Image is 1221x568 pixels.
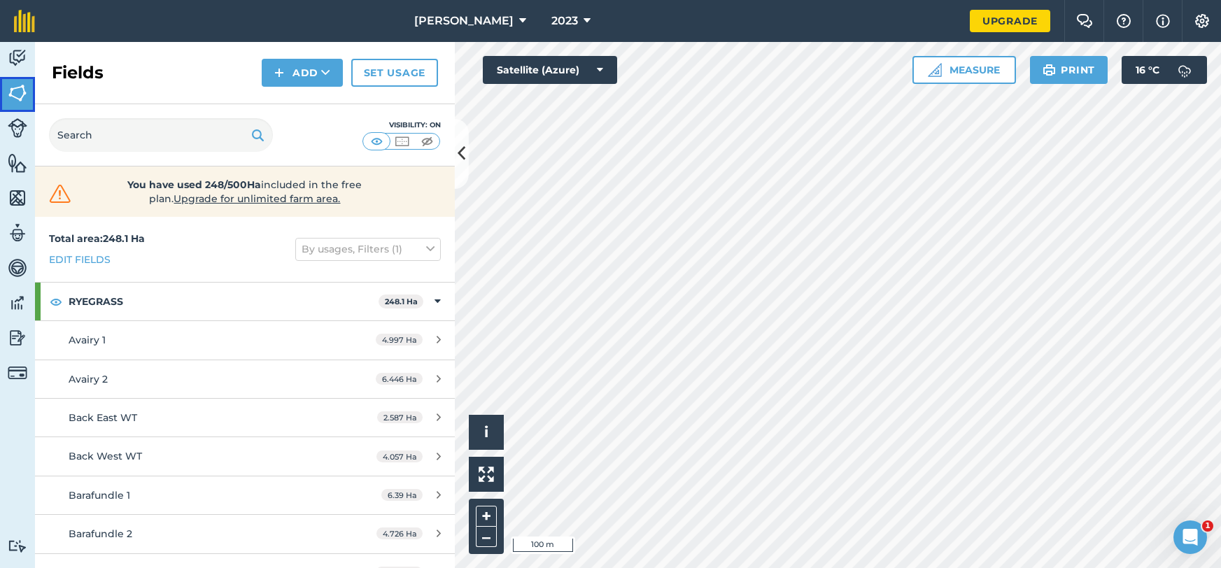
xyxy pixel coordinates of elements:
strong: Total area : 248.1 Ha [49,232,145,245]
div: RYEGRASS248.1 Ha [35,283,455,320]
span: i [484,423,488,441]
a: Back East WT2.587 Ha [35,399,455,436]
span: Barafundle 1 [69,489,130,502]
strong: 248.1 Ha [385,297,418,306]
img: A cog icon [1194,14,1211,28]
img: svg+xml;base64,PHN2ZyB4bWxucz0iaHR0cDovL3d3dy53My5vcmcvMjAwMC9zdmciIHdpZHRoPSI1MCIgaGVpZ2h0PSI0MC... [368,134,386,148]
img: svg+xml;base64,PD94bWwgdmVyc2lvbj0iMS4wIiBlbmNvZGluZz0idXRmLTgiPz4KPCEtLSBHZW5lcmF0b3I6IEFkb2JlIE... [8,222,27,243]
img: svg+xml;base64,PHN2ZyB4bWxucz0iaHR0cDovL3d3dy53My5vcmcvMjAwMC9zdmciIHdpZHRoPSIxOSIgaGVpZ2h0PSIyNC... [251,127,264,143]
img: svg+xml;base64,PHN2ZyB4bWxucz0iaHR0cDovL3d3dy53My5vcmcvMjAwMC9zdmciIHdpZHRoPSIzMiIgaGVpZ2h0PSIzMC... [46,183,74,204]
span: 1 [1202,520,1213,532]
button: + [476,506,497,527]
a: Upgrade [970,10,1050,32]
img: svg+xml;base64,PD94bWwgdmVyc2lvbj0iMS4wIiBlbmNvZGluZz0idXRmLTgiPz4KPCEtLSBHZW5lcmF0b3I6IEFkb2JlIE... [1171,56,1199,84]
strong: You have used 248/500Ha [128,178,262,191]
img: Four arrows, one pointing top left, one top right, one bottom right and the last bottom left [479,467,494,482]
span: 2023 [551,13,578,29]
span: [PERSON_NAME] [414,13,514,29]
a: Barafundle 24.726 Ha [35,515,455,553]
strong: RYEGRASS [69,283,379,320]
img: svg+xml;base64,PD94bWwgdmVyc2lvbj0iMS4wIiBlbmNvZGluZz0idXRmLTgiPz4KPCEtLSBHZW5lcmF0b3I6IEFkb2JlIE... [8,539,27,553]
a: Barafundle 16.39 Ha [35,476,455,514]
a: Avairy 26.446 Ha [35,360,455,398]
a: Set usage [351,59,438,87]
button: Add [262,59,343,87]
span: Avairy 1 [69,334,106,346]
span: 4.057 Ha [376,450,423,462]
iframe: Intercom live chat [1173,520,1207,554]
a: Back West WT4.057 Ha [35,437,455,475]
img: svg+xml;base64,PD94bWwgdmVyc2lvbj0iMS4wIiBlbmNvZGluZz0idXRmLTgiPz4KPCEtLSBHZW5lcmF0b3I6IEFkb2JlIE... [8,257,27,278]
img: Ruler icon [928,63,942,77]
img: svg+xml;base64,PD94bWwgdmVyc2lvbj0iMS4wIiBlbmNvZGluZz0idXRmLTgiPz4KPCEtLSBHZW5lcmF0b3I6IEFkb2JlIE... [8,327,27,348]
button: Measure [912,56,1016,84]
img: svg+xml;base64,PD94bWwgdmVyc2lvbj0iMS4wIiBlbmNvZGluZz0idXRmLTgiPz4KPCEtLSBHZW5lcmF0b3I6IEFkb2JlIE... [8,292,27,313]
span: included in the free plan . [96,178,394,206]
span: Back East WT [69,411,137,424]
span: 4.726 Ha [376,527,423,539]
div: Visibility: On [362,120,441,131]
button: Print [1030,56,1108,84]
input: Search [49,118,273,152]
span: Barafundle 2 [69,527,132,540]
button: By usages, Filters (1) [295,238,441,260]
img: svg+xml;base64,PHN2ZyB4bWxucz0iaHR0cDovL3d3dy53My5vcmcvMjAwMC9zdmciIHdpZHRoPSI1NiIgaGVpZ2h0PSI2MC... [8,187,27,208]
span: 4.997 Ha [376,334,423,346]
span: Avairy 2 [69,373,108,385]
img: svg+xml;base64,PD94bWwgdmVyc2lvbj0iMS4wIiBlbmNvZGluZz0idXRmLTgiPz4KPCEtLSBHZW5lcmF0b3I6IEFkb2JlIE... [8,118,27,138]
span: 6.446 Ha [376,373,423,385]
img: svg+xml;base64,PHN2ZyB4bWxucz0iaHR0cDovL3d3dy53My5vcmcvMjAwMC9zdmciIHdpZHRoPSI1NiIgaGVpZ2h0PSI2MC... [8,152,27,173]
button: Satellite (Azure) [483,56,617,84]
img: svg+xml;base64,PHN2ZyB4bWxucz0iaHR0cDovL3d3dy53My5vcmcvMjAwMC9zdmciIHdpZHRoPSIxNyIgaGVpZ2h0PSIxNy... [1156,13,1170,29]
img: svg+xml;base64,PHN2ZyB4bWxucz0iaHR0cDovL3d3dy53My5vcmcvMjAwMC9zdmciIHdpZHRoPSI1MCIgaGVpZ2h0PSI0MC... [393,134,411,148]
img: svg+xml;base64,PHN2ZyB4bWxucz0iaHR0cDovL3d3dy53My5vcmcvMjAwMC9zdmciIHdpZHRoPSIxOSIgaGVpZ2h0PSIyNC... [1043,62,1056,78]
img: Two speech bubbles overlapping with the left bubble in the forefront [1076,14,1093,28]
button: i [469,415,504,450]
img: svg+xml;base64,PD94bWwgdmVyc2lvbj0iMS4wIiBlbmNvZGluZz0idXRmLTgiPz4KPCEtLSBHZW5lcmF0b3I6IEFkb2JlIE... [8,48,27,69]
h2: Fields [52,62,104,84]
span: 6.39 Ha [381,489,423,501]
img: svg+xml;base64,PD94bWwgdmVyc2lvbj0iMS4wIiBlbmNvZGluZz0idXRmLTgiPz4KPCEtLSBHZW5lcmF0b3I6IEFkb2JlIE... [8,363,27,383]
button: – [476,527,497,547]
span: Back West WT [69,450,142,462]
img: A question mark icon [1115,14,1132,28]
span: 2.587 Ha [377,411,423,423]
a: Edit fields [49,252,111,267]
span: 16 ° C [1136,56,1159,84]
img: svg+xml;base64,PHN2ZyB4bWxucz0iaHR0cDovL3d3dy53My5vcmcvMjAwMC9zdmciIHdpZHRoPSIxOCIgaGVpZ2h0PSIyNC... [50,293,62,310]
a: You have used 248/500Haincluded in the free plan.Upgrade for unlimited farm area. [46,178,444,206]
img: svg+xml;base64,PHN2ZyB4bWxucz0iaHR0cDovL3d3dy53My5vcmcvMjAwMC9zdmciIHdpZHRoPSIxNCIgaGVpZ2h0PSIyNC... [274,64,284,81]
a: Avairy 14.997 Ha [35,321,455,359]
img: fieldmargin Logo [14,10,35,32]
img: svg+xml;base64,PHN2ZyB4bWxucz0iaHR0cDovL3d3dy53My5vcmcvMjAwMC9zdmciIHdpZHRoPSI1MCIgaGVpZ2h0PSI0MC... [418,134,436,148]
button: 16 °C [1122,56,1207,84]
span: Upgrade for unlimited farm area. [174,192,341,205]
img: svg+xml;base64,PHN2ZyB4bWxucz0iaHR0cDovL3d3dy53My5vcmcvMjAwMC9zdmciIHdpZHRoPSI1NiIgaGVpZ2h0PSI2MC... [8,83,27,104]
